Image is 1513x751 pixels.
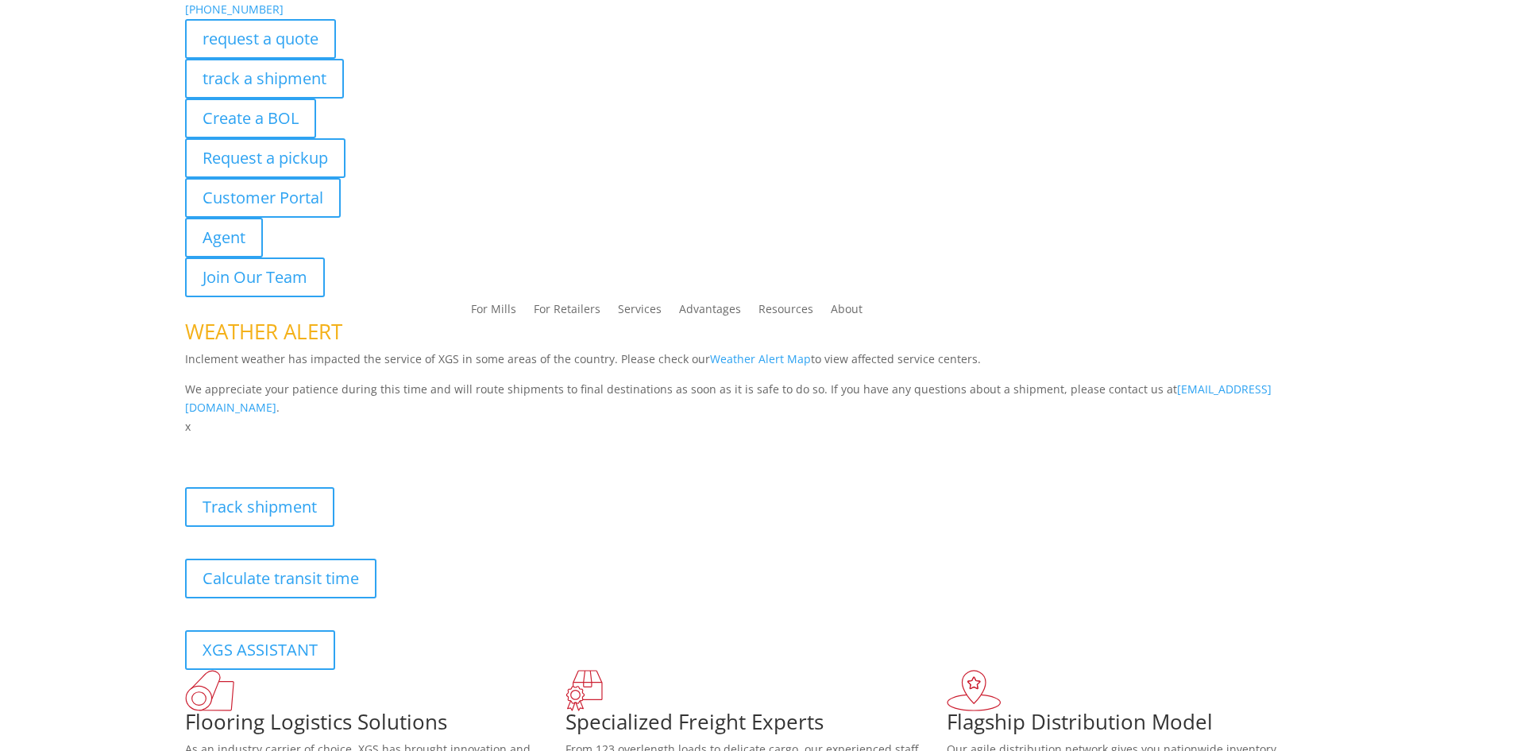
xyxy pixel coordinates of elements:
p: We appreciate your patience during this time and will route shipments to final destinations as so... [185,380,1329,418]
a: Create a BOL [185,99,316,138]
img: xgs-icon-total-supply-chain-intelligence-red [185,670,234,711]
a: [PHONE_NUMBER] [185,2,284,17]
a: Track shipment [185,487,334,527]
a: Resources [758,304,813,321]
h1: Flagship Distribution Model [947,711,1328,740]
a: Join Our Team [185,257,325,297]
a: Calculate transit time [185,559,376,598]
h1: Specialized Freight Experts [565,711,947,740]
a: About [831,304,863,321]
p: Inclement weather has impacted the service of XGS in some areas of the country. Please check our ... [185,350,1329,380]
img: xgs-icon-focused-on-flooring-red [565,670,603,711]
a: For Mills [471,304,516,321]
a: For Retailers [534,304,600,321]
b: Visibility, transparency, and control for your entire supply chain. [185,439,539,454]
a: Customer Portal [185,178,341,218]
img: xgs-icon-flagship-distribution-model-red [947,670,1002,711]
a: request a quote [185,19,336,59]
a: Weather Alert Map [710,351,811,366]
span: WEATHER ALERT [185,317,342,346]
a: Agent [185,218,263,257]
a: Request a pickup [185,138,345,178]
a: track a shipment [185,59,344,99]
a: Advantages [679,304,741,321]
a: XGS ASSISTANT [185,630,335,670]
h1: Flooring Logistics Solutions [185,711,566,740]
p: x [185,417,1329,436]
a: Services [618,304,662,321]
